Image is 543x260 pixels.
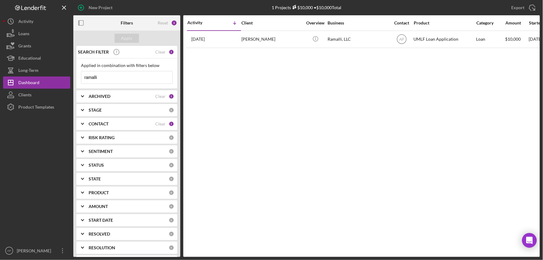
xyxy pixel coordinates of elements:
[304,20,327,25] div: Overview
[3,245,70,257] button: AP[PERSON_NAME]
[169,204,174,209] div: 0
[7,249,11,253] text: AP
[89,245,115,250] b: RESOLUTION
[399,37,404,42] text: AP
[291,5,313,10] div: $10,000
[414,31,475,47] div: UMLF Loan Application
[505,36,521,42] span: $10,000
[18,89,31,102] div: Clients
[3,15,70,28] button: Activity
[169,217,174,223] div: 0
[18,40,31,54] div: Grants
[89,149,113,154] b: SENTIMENT
[89,218,113,223] b: START DATE
[89,204,108,209] b: AMOUNT
[169,107,174,113] div: 0
[78,50,109,54] b: SEARCH FILTER
[3,52,70,64] button: Educational
[169,176,174,182] div: 0
[3,64,70,76] button: Long-Term
[169,135,174,140] div: 0
[512,2,525,14] div: Export
[522,233,537,248] div: Open Intercom Messenger
[89,232,110,236] b: RESOLVED
[18,76,39,90] div: Dashboard
[169,245,174,251] div: 0
[18,15,33,29] div: Activity
[169,121,174,127] div: 1
[241,20,303,25] div: Client
[169,190,174,195] div: 0
[155,121,166,126] div: Clear
[18,52,41,66] div: Educational
[89,176,101,181] b: STATE
[414,20,475,25] div: Product
[169,162,174,168] div: 0
[328,20,389,25] div: Business
[18,64,39,78] div: Long-Term
[89,190,109,195] b: PRODUCT
[89,108,102,113] b: STAGE
[390,20,413,25] div: Contact
[89,2,112,14] div: New Project
[73,2,119,14] button: New Project
[169,149,174,154] div: 0
[18,101,54,115] div: Product Templates
[15,245,55,258] div: [PERSON_NAME]
[187,20,214,25] div: Activity
[89,121,108,126] b: CONTACT
[158,20,168,25] div: Reset
[3,40,70,52] button: Grants
[121,34,133,43] div: Apply
[505,20,528,25] div: Amount
[171,20,177,26] div: 3
[169,49,174,55] div: 1
[89,94,110,99] b: ARCHIVED
[3,28,70,40] button: Loans
[115,34,139,43] button: Apply
[241,31,303,47] div: [PERSON_NAME]
[89,163,104,168] b: STATUS
[272,5,342,10] div: 1 Projects • $10,000 Total
[505,2,540,14] button: Export
[3,76,70,89] button: Dashboard
[18,28,29,41] div: Loans
[191,37,205,42] time: 2025-05-08 05:27
[81,63,173,68] div: Applied in combination with filters below
[3,101,70,113] button: Product Templates
[476,31,505,47] div: Loan
[155,50,166,54] div: Clear
[328,31,389,47] div: Ramalli, LLC
[476,20,505,25] div: Category
[3,89,70,101] button: Clients
[121,20,133,25] b: Filters
[89,135,115,140] b: RISK RATING
[169,94,174,99] div: 1
[155,94,166,99] div: Clear
[169,231,174,237] div: 0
